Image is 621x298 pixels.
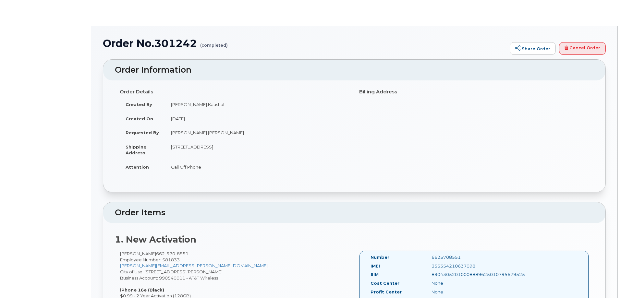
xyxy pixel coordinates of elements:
span: 662 [156,251,189,256]
strong: Shipping Address [126,144,147,156]
td: [PERSON_NAME].[PERSON_NAME] [165,125,349,140]
span: 570 [165,251,175,256]
strong: Requested By [126,130,159,135]
h1: Order No.301242 [103,38,506,49]
h2: Order Items [115,208,594,217]
div: 89043052010008889625010795679525 [427,271,512,278]
label: Cost Center [371,280,399,286]
div: 6625708551 [427,254,512,260]
a: Cancel Order [559,42,606,55]
small: (completed) [200,38,228,48]
label: SIM [371,271,379,278]
label: Number [371,254,389,260]
strong: Created On [126,116,153,121]
td: [DATE] [165,112,349,126]
div: 355354210637098 [427,263,512,269]
h4: Billing Address [359,89,589,95]
div: None [427,280,512,286]
label: IMEI [371,263,380,269]
strong: iPhone 16e (Black) [120,287,164,292]
h4: Order Details [120,89,349,95]
span: 8551 [175,251,189,256]
h2: Order Information [115,66,594,75]
span: Employee Number: 581833 [120,257,180,262]
td: [STREET_ADDRESS] [165,140,349,160]
strong: Created By [126,102,152,107]
a: [PERSON_NAME][EMAIL_ADDRESS][PERSON_NAME][DOMAIN_NAME] [120,263,268,268]
label: Profit Center [371,289,402,295]
a: Share Order [510,42,556,55]
strong: Attention [126,164,149,170]
td: Call Off Phone [165,160,349,174]
div: None [427,289,512,295]
td: [PERSON_NAME].Kaushal [165,97,349,112]
strong: 1. New Activation [115,234,196,245]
